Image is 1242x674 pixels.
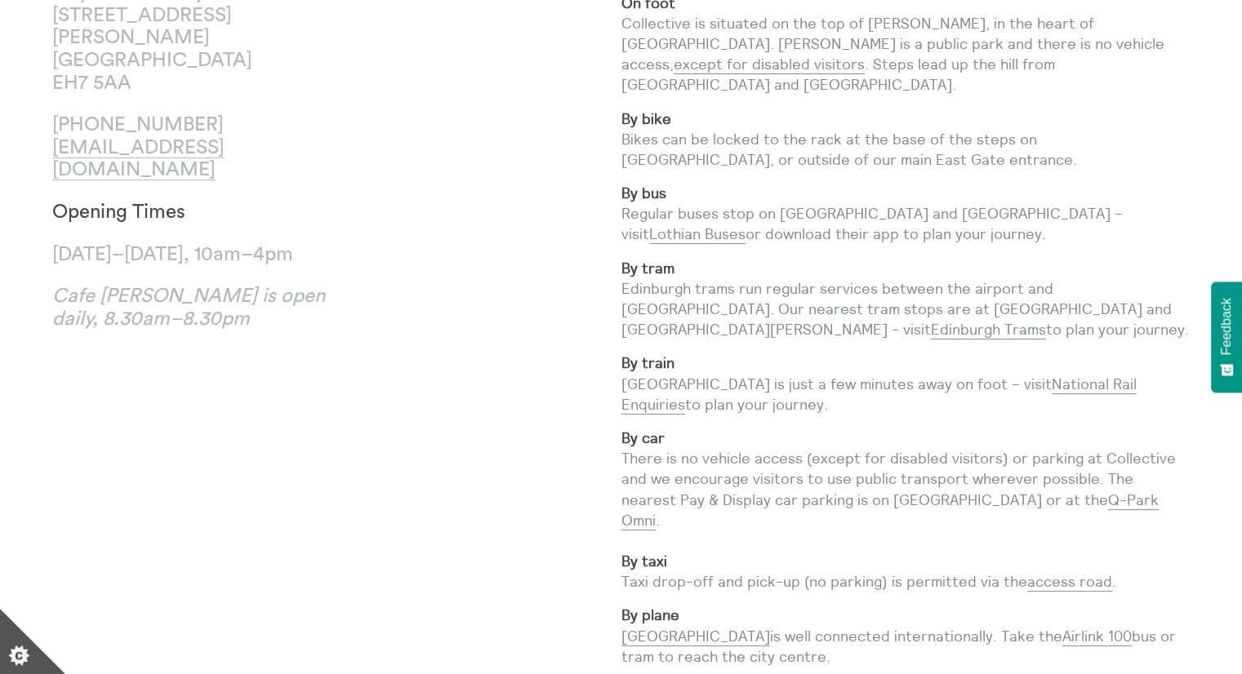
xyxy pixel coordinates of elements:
p: [GEOGRAPHIC_DATA] is just a few minutes away on foot – visit to plan your journey. [621,353,1191,415]
a: Airlink 100 [1062,627,1132,646]
a: [GEOGRAPHIC_DATA] [621,627,770,646]
strong: By car [621,428,665,447]
a: access road [1027,572,1112,592]
a: except for disabled visitors [674,55,865,74]
span: Feedback [1219,298,1234,355]
strong: By tram [621,259,674,277]
p: Regular buses stop on [GEOGRAPHIC_DATA] and [GEOGRAPHIC_DATA] – visit or download their app to pl... [621,183,1191,245]
a: Q-Park Omni [621,490,1159,530]
p: [DATE]–[DATE], 10am–4pm [52,244,336,267]
strong: By taxi [621,552,667,570]
a: [EMAIL_ADDRESS][DOMAIN_NAME] [52,138,225,181]
strong: By plane [621,605,679,624]
button: Feedback - Show survey [1211,282,1242,392]
p: is well connected internationally. Take the bus or tram to reach the city centre. [621,605,1191,667]
a: National Rail Enquiries [621,375,1137,415]
strong: By train [621,353,674,372]
em: Cafe [PERSON_NAME] is open daily, 8.30am–8.30pm [52,286,325,329]
p: There is no vehicle access (except for disabled visitors) or parking at Collective and we encoura... [621,428,1191,592]
strong: By bike [621,109,671,128]
p: Edinburgh trams run regular services between the airport and [GEOGRAPHIC_DATA]. Our nearest tram ... [621,258,1191,340]
p: Bikes can be locked to the rack at the base of the steps on [GEOGRAPHIC_DATA], or outside of our ... [621,109,1191,171]
a: Lothian Buses [649,224,746,244]
a: Edinburgh Trams [931,320,1046,339]
p: [PHONE_NUMBER] [52,114,336,182]
strong: Opening Times [52,202,185,222]
strong: By bus [621,184,666,202]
